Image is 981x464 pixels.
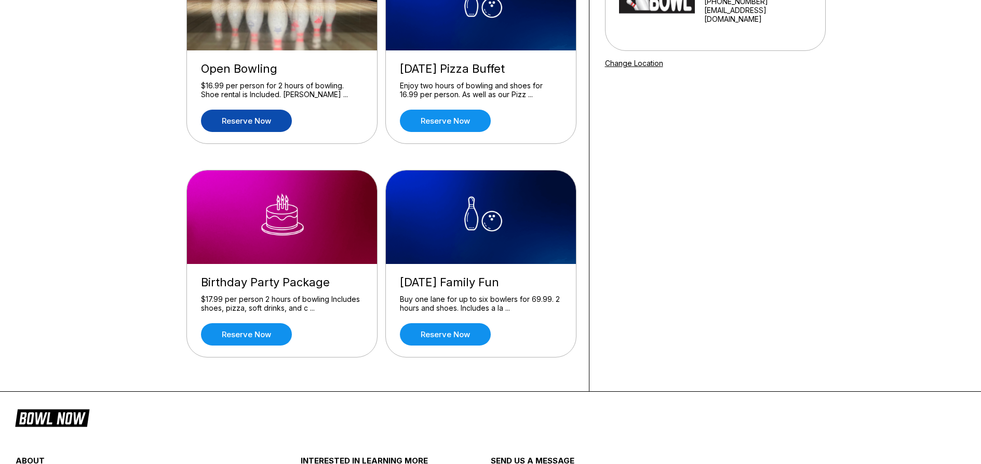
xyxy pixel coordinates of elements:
[605,59,663,68] a: Change Location
[201,323,292,346] a: Reserve now
[187,170,378,264] img: Birthday Party Package
[201,295,363,313] div: $17.99 per person 2 hours of bowling Includes shoes, pizza, soft drinks, and c ...
[201,110,292,132] a: Reserve now
[201,62,363,76] div: Open Bowling
[201,81,363,99] div: $16.99 per person for 2 hours of bowling. Shoe rental is Included. [PERSON_NAME] ...
[704,6,821,23] a: [EMAIL_ADDRESS][DOMAIN_NAME]
[400,62,562,76] div: [DATE] Pizza Buffet
[400,323,491,346] a: Reserve now
[201,275,363,289] div: Birthday Party Package
[400,110,491,132] a: Reserve now
[386,170,577,264] img: Friday Family Fun
[400,295,562,313] div: Buy one lane for up to six bowlers for 69.99. 2 hours and shoes. Includes a la ...
[400,275,562,289] div: [DATE] Family Fun
[400,81,562,99] div: Enjoy two hours of bowling and shoes for 16.99 per person. As well as our Pizz ...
